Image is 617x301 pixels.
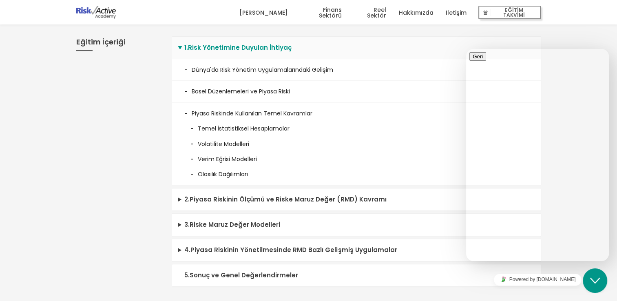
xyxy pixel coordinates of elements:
[172,103,541,186] li: Piyasa Riskinde Kullanılan Temel Kavramlar
[76,36,159,51] h3: Eğitim İçeriği
[445,0,466,25] a: İletişim
[466,49,609,261] iframe: chat widget
[184,148,529,164] li: Verim Eğrisi Modelleri
[172,214,541,236] summary: 3.Riske Maruz Değer Modelleri
[466,270,609,289] iframe: chat widget
[490,7,537,18] span: EĞİTİM TAKVİMİ
[300,0,342,25] a: Finans Sektörü
[172,239,541,261] summary: 4.Piyasa Riskinin Yönetilmesinde RMD Bazlı Gelişmiş Uygulamalar
[172,81,541,102] li: Basel Düzenlemeleri ve Piyasa Riski
[172,188,541,211] summary: 2.Piyasa Riskinin Ölçümü ve Riske Maruz Değer (RMD) Kavramı
[172,264,541,287] summary: 5.Sonuç ve Genel Değerlendirmeler
[184,133,529,148] li: Volatilite Modelleri
[583,268,609,293] iframe: chat widget
[172,37,541,59] summary: 1.Risk Yönetimine Duyulan İhtiyaç
[184,164,529,179] li: Olasılık Dağılımları
[478,6,541,20] button: EĞİTİM TAKVİMİ
[76,6,116,19] img: logo-dark.png
[172,59,541,81] li: Dünya'da Risk Yönetim Uygulamalarındaki Gelişim
[478,0,541,25] a: EĞİTİM TAKVİMİ
[239,0,287,25] a: [PERSON_NAME]
[398,0,433,25] a: Hakkımızda
[184,118,529,133] li: Temel İstatistiksel Hesaplamalar
[354,0,386,25] a: Reel Sektör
